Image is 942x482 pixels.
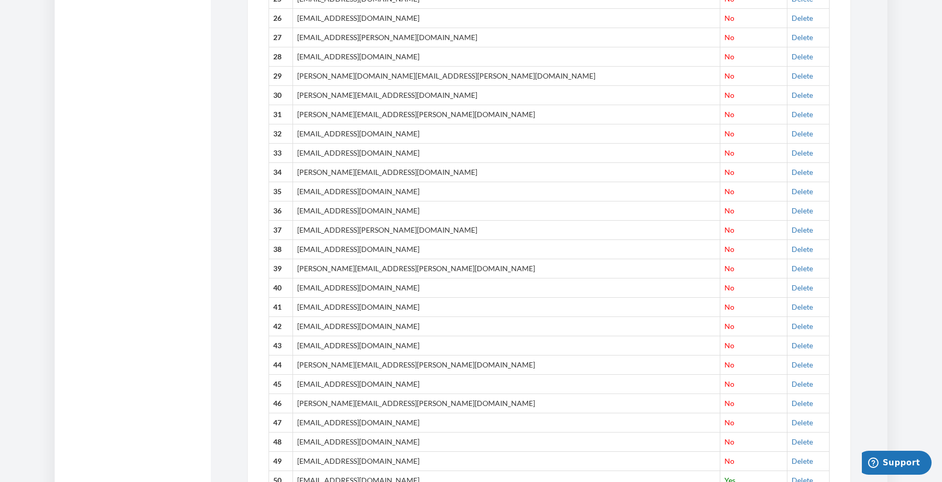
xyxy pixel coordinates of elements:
a: Delete [792,14,813,22]
a: Delete [792,33,813,42]
th: 32 [269,124,293,143]
th: 46 [269,394,293,413]
td: [EMAIL_ADDRESS][DOMAIN_NAME] [292,336,720,355]
td: [EMAIL_ADDRESS][DOMAIN_NAME] [292,143,720,162]
td: [EMAIL_ADDRESS][DOMAIN_NAME] [292,413,720,432]
td: [EMAIL_ADDRESS][DOMAIN_NAME] [292,374,720,394]
th: 45 [269,374,293,394]
span: No [724,379,734,388]
span: No [724,187,734,196]
th: 26 [269,8,293,28]
span: No [724,302,734,311]
span: No [724,52,734,61]
td: [EMAIL_ADDRESS][PERSON_NAME][DOMAIN_NAME] [292,220,720,239]
span: No [724,71,734,80]
td: [EMAIL_ADDRESS][DOMAIN_NAME] [292,201,720,220]
th: 35 [269,182,293,201]
td: [PERSON_NAME][EMAIL_ADDRESS][PERSON_NAME][DOMAIN_NAME] [292,259,720,278]
th: 36 [269,201,293,220]
th: 43 [269,336,293,355]
th: 31 [269,105,293,124]
th: 41 [269,297,293,316]
span: No [724,129,734,138]
th: 29 [269,66,293,85]
a: Delete [792,399,813,408]
a: Delete [792,52,813,61]
th: 42 [269,316,293,336]
th: 40 [269,278,293,297]
span: No [724,33,734,42]
span: No [724,225,734,234]
span: No [724,437,734,446]
span: No [724,110,734,119]
span: No [724,168,734,176]
td: [EMAIL_ADDRESS][DOMAIN_NAME] [292,432,720,451]
a: Delete [792,168,813,176]
span: No [724,245,734,253]
th: 39 [269,259,293,278]
span: No [724,418,734,427]
span: No [724,91,734,99]
a: Delete [792,187,813,196]
td: [EMAIL_ADDRESS][DOMAIN_NAME] [292,451,720,471]
a: Delete [792,206,813,215]
a: Delete [792,148,813,157]
td: [EMAIL_ADDRESS][DOMAIN_NAME] [292,8,720,28]
a: Delete [792,379,813,388]
span: No [724,14,734,22]
th: 49 [269,451,293,471]
td: [PERSON_NAME][EMAIL_ADDRESS][PERSON_NAME][DOMAIN_NAME] [292,394,720,413]
a: Delete [792,302,813,311]
td: [EMAIL_ADDRESS][DOMAIN_NAME] [292,278,720,297]
span: No [724,322,734,331]
span: No [724,283,734,292]
span: No [724,456,734,465]
th: 48 [269,432,293,451]
td: [PERSON_NAME][EMAIL_ADDRESS][PERSON_NAME][DOMAIN_NAME] [292,105,720,124]
a: Delete [792,225,813,234]
th: 33 [269,143,293,162]
span: No [724,341,734,350]
a: Delete [792,437,813,446]
th: 44 [269,355,293,374]
a: Delete [792,110,813,119]
td: [PERSON_NAME][EMAIL_ADDRESS][DOMAIN_NAME] [292,162,720,182]
th: 47 [269,413,293,432]
span: No [724,148,734,157]
th: 30 [269,85,293,105]
th: 37 [269,220,293,239]
td: [EMAIL_ADDRESS][DOMAIN_NAME] [292,316,720,336]
span: No [724,360,734,369]
th: 27 [269,28,293,47]
a: Delete [792,341,813,350]
th: 34 [269,162,293,182]
th: 28 [269,47,293,66]
a: Delete [792,322,813,331]
a: Delete [792,360,813,369]
td: [PERSON_NAME][DOMAIN_NAME][EMAIL_ADDRESS][PERSON_NAME][DOMAIN_NAME] [292,66,720,85]
a: Delete [792,129,813,138]
iframe: Opens a widget where you can chat to one of our agents [862,451,932,477]
a: Delete [792,418,813,427]
a: Delete [792,71,813,80]
th: 38 [269,239,293,259]
a: Delete [792,283,813,292]
td: [PERSON_NAME][EMAIL_ADDRESS][DOMAIN_NAME] [292,85,720,105]
span: No [724,399,734,408]
a: Delete [792,456,813,465]
td: [EMAIL_ADDRESS][DOMAIN_NAME] [292,182,720,201]
a: Delete [792,245,813,253]
td: [EMAIL_ADDRESS][DOMAIN_NAME] [292,239,720,259]
a: Delete [792,91,813,99]
span: No [724,264,734,273]
td: [EMAIL_ADDRESS][DOMAIN_NAME] [292,124,720,143]
td: [EMAIL_ADDRESS][PERSON_NAME][DOMAIN_NAME] [292,28,720,47]
td: [PERSON_NAME][EMAIL_ADDRESS][PERSON_NAME][DOMAIN_NAME] [292,355,720,374]
td: [EMAIL_ADDRESS][DOMAIN_NAME] [292,297,720,316]
a: Delete [792,264,813,273]
span: No [724,206,734,215]
td: [EMAIL_ADDRESS][DOMAIN_NAME] [292,47,720,66]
